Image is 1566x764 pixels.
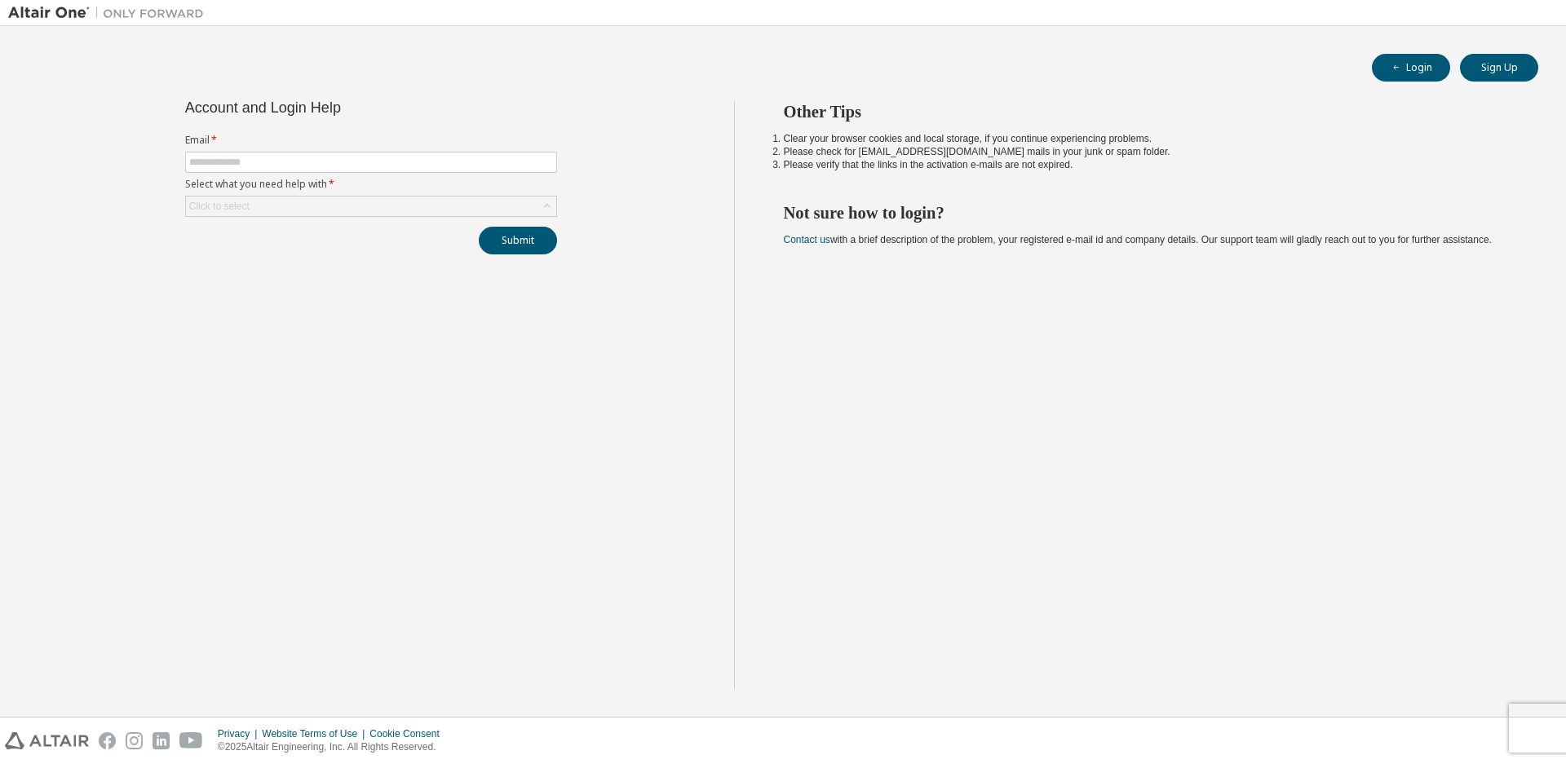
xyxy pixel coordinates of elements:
button: Submit [479,227,557,254]
h2: Other Tips [784,101,1510,122]
button: Login [1372,54,1450,82]
li: Please check for [EMAIL_ADDRESS][DOMAIN_NAME] mails in your junk or spam folder. [784,145,1510,158]
div: Website Terms of Use [262,727,369,740]
div: Click to select [186,197,556,216]
div: Privacy [218,727,262,740]
span: with a brief description of the problem, your registered e-mail id and company details. Our suppo... [784,234,1492,245]
label: Email [185,134,557,147]
div: Cookie Consent [369,727,449,740]
a: Contact us [784,234,830,245]
img: facebook.svg [99,732,116,749]
p: © 2025 Altair Engineering, Inc. All Rights Reserved. [218,740,449,754]
li: Please verify that the links in the activation e-mails are not expired. [784,158,1510,171]
img: youtube.svg [179,732,203,749]
button: Sign Up [1460,54,1538,82]
li: Clear your browser cookies and local storage, if you continue experiencing problems. [784,132,1510,145]
img: altair_logo.svg [5,732,89,749]
img: linkedin.svg [153,732,170,749]
h2: Not sure how to login? [784,202,1510,223]
img: Altair One [8,5,212,21]
div: Click to select [189,200,250,213]
label: Select what you need help with [185,178,557,191]
img: instagram.svg [126,732,143,749]
div: Account and Login Help [185,101,483,114]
